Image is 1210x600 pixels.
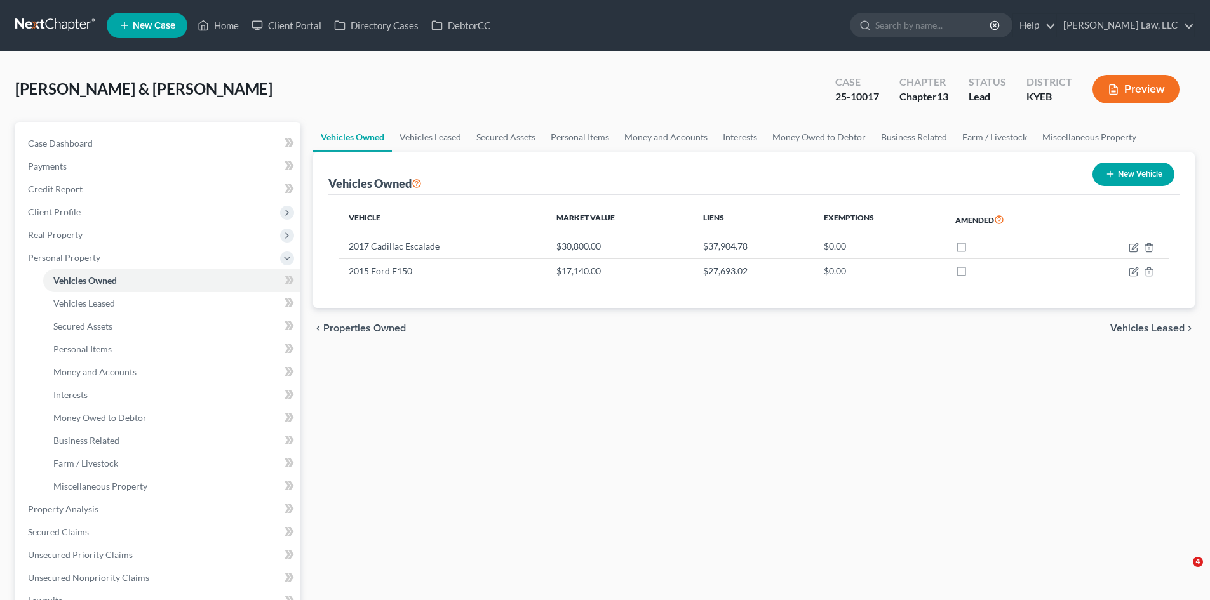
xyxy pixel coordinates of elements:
span: Business Related [53,435,119,446]
a: Farm / Livestock [955,122,1035,152]
a: Vehicles Leased [392,122,469,152]
span: [PERSON_NAME] & [PERSON_NAME] [15,79,272,98]
div: Vehicles Owned [328,176,422,191]
span: Unsecured Priority Claims [28,549,133,560]
input: Search by name... [875,13,992,37]
a: Miscellaneous Property [1035,122,1144,152]
a: Business Related [43,429,300,452]
span: Real Property [28,229,83,240]
span: Vehicles Owned [53,275,117,286]
th: Vehicle [339,205,546,234]
a: Credit Report [18,178,300,201]
span: Unsecured Nonpriority Claims [28,572,149,583]
div: Case [835,75,879,90]
span: 4 [1193,557,1203,567]
span: Money and Accounts [53,366,137,377]
div: District [1026,75,1072,90]
a: Help [1013,14,1056,37]
i: chevron_right [1185,323,1195,333]
a: Money and Accounts [43,361,300,383]
span: Personal Items [53,343,112,354]
a: Client Portal [245,14,328,37]
a: Vehicles Leased [43,292,300,315]
a: Secured Claims [18,521,300,543]
a: Vehicles Owned [313,122,392,152]
th: Exemptions [814,205,945,234]
div: Chapter [899,75,948,90]
a: DebtorCC [425,14,497,37]
td: $27,693.02 [693,258,814,283]
td: $0.00 [814,258,945,283]
span: Case Dashboard [28,138,93,149]
div: Lead [969,90,1006,104]
div: 25-10017 [835,90,879,104]
button: New Vehicle [1092,163,1174,186]
td: 2015 Ford F150 [339,258,546,283]
a: Secured Assets [469,122,543,152]
a: Miscellaneous Property [43,475,300,498]
a: Secured Assets [43,315,300,338]
div: Chapter [899,90,948,104]
th: Amended [945,205,1074,234]
i: chevron_left [313,323,323,333]
a: Farm / Livestock [43,452,300,475]
button: Vehicles Leased chevron_right [1110,323,1195,333]
a: Case Dashboard [18,132,300,155]
a: Personal Items [43,338,300,361]
span: Interests [53,389,88,400]
span: Personal Property [28,252,100,263]
span: Vehicles Leased [1110,323,1185,333]
a: Property Analysis [18,498,300,521]
a: Unsecured Nonpriority Claims [18,566,300,589]
a: Unsecured Priority Claims [18,543,300,566]
span: Properties Owned [323,323,406,333]
button: Preview [1092,75,1180,103]
span: Credit Report [28,183,83,194]
button: chevron_left Properties Owned [313,323,406,333]
a: Interests [43,383,300,406]
span: Property Analysis [28,503,98,514]
a: Business Related [873,122,955,152]
a: Interests [715,122,765,152]
a: Vehicles Owned [43,269,300,292]
span: 13 [937,90,948,102]
th: Liens [693,205,814,234]
td: $30,800.00 [546,234,693,258]
a: [PERSON_NAME] Law, LLC [1057,14,1194,37]
a: Directory Cases [328,14,425,37]
div: KYEB [1026,90,1072,104]
iframe: Intercom live chat [1167,557,1197,587]
a: Money Owed to Debtor [765,122,873,152]
span: Secured Claims [28,526,89,537]
span: Money Owed to Debtor [53,412,147,423]
th: Market Value [546,205,693,234]
a: Money Owed to Debtor [43,406,300,429]
td: 2017 Cadillac Escalade [339,234,546,258]
a: Personal Items [543,122,617,152]
div: Status [969,75,1006,90]
span: Farm / Livestock [53,458,118,469]
a: Payments [18,155,300,178]
a: Home [191,14,245,37]
span: Miscellaneous Property [53,481,147,491]
td: $0.00 [814,234,945,258]
span: Client Profile [28,206,81,217]
span: Payments [28,161,67,171]
span: Secured Assets [53,321,112,331]
span: New Case [133,21,175,30]
td: $37,904.78 [693,234,814,258]
span: Vehicles Leased [53,298,115,309]
a: Money and Accounts [617,122,715,152]
td: $17,140.00 [546,258,693,283]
